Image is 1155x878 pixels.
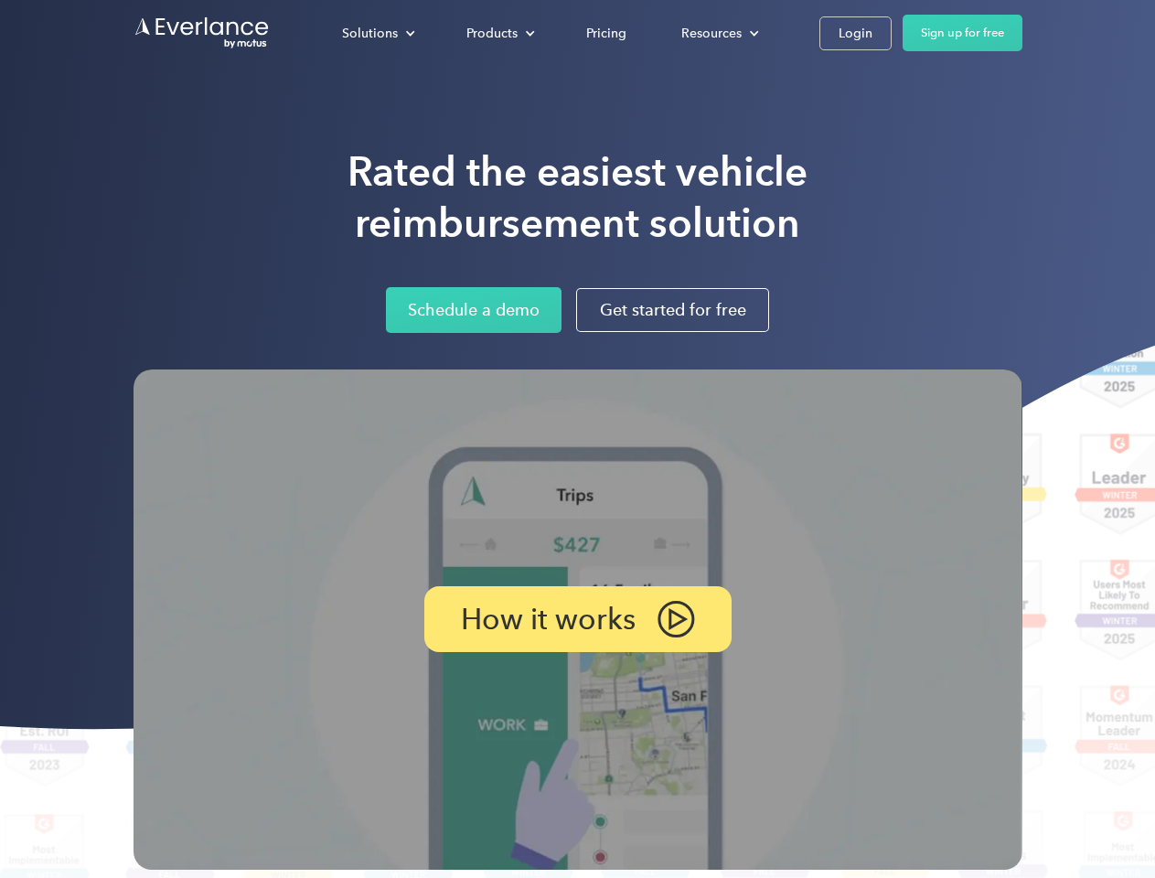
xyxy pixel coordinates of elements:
[586,22,626,45] div: Pricing
[576,288,769,332] a: Get started for free
[568,17,645,49] a: Pricing
[903,15,1022,51] a: Sign up for free
[466,22,518,45] div: Products
[348,146,807,249] h1: Rated the easiest vehicle reimbursement solution
[461,608,636,630] p: How it works
[386,287,561,333] a: Schedule a demo
[342,22,398,45] div: Solutions
[839,22,872,45] div: Login
[134,16,271,50] a: Go to homepage
[819,16,892,50] a: Login
[681,22,742,45] div: Resources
